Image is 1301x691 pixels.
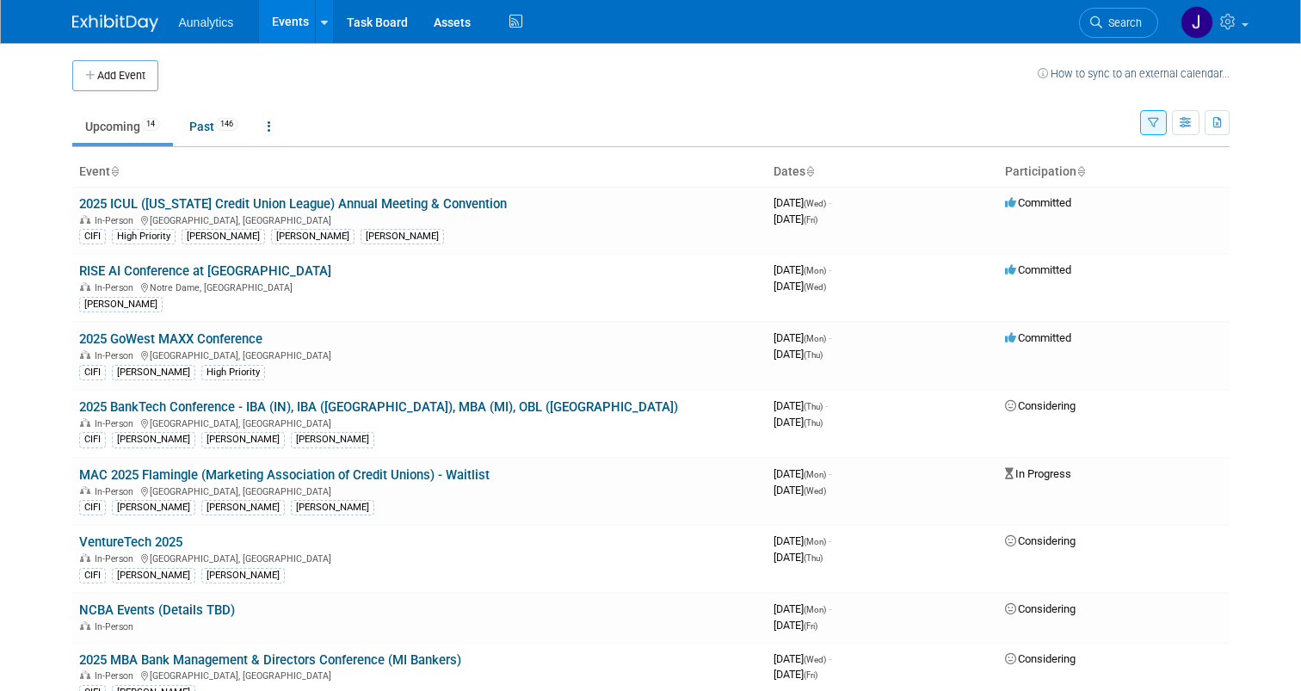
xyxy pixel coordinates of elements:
[79,484,760,497] div: [GEOGRAPHIC_DATA], [GEOGRAPHIC_DATA]
[80,418,90,427] img: In-Person Event
[774,348,823,361] span: [DATE]
[1005,399,1076,412] span: Considering
[774,280,826,293] span: [DATE]
[1005,602,1076,615] span: Considering
[112,568,195,583] div: [PERSON_NAME]
[774,213,817,225] span: [DATE]
[95,418,139,429] span: In-Person
[1005,534,1076,547] span: Considering
[95,350,139,361] span: In-Person
[774,399,828,412] span: [DATE]
[79,196,507,212] a: 2025 ICUL ([US_STATE] Credit Union League) Annual Meeting & Convention
[1079,8,1158,38] a: Search
[72,157,767,187] th: Event
[291,500,374,515] div: [PERSON_NAME]
[804,282,826,292] span: (Wed)
[825,399,828,412] span: -
[201,432,285,447] div: [PERSON_NAME]
[804,266,826,275] span: (Mon)
[182,229,265,244] div: [PERSON_NAME]
[291,432,374,447] div: [PERSON_NAME]
[79,602,235,618] a: NCBA Events (Details TBD)
[804,486,826,496] span: (Wed)
[80,215,90,224] img: In-Person Event
[829,602,831,615] span: -
[72,60,158,91] button: Add Event
[112,500,195,515] div: [PERSON_NAME]
[79,348,760,361] div: [GEOGRAPHIC_DATA], [GEOGRAPHIC_DATA]
[774,652,831,665] span: [DATE]
[774,416,823,429] span: [DATE]
[95,282,139,293] span: In-Person
[804,215,817,225] span: (Fri)
[79,263,331,279] a: RISE AI Conference at [GEOGRAPHIC_DATA]
[1005,263,1071,276] span: Committed
[201,500,285,515] div: [PERSON_NAME]
[829,467,831,480] span: -
[79,297,163,312] div: [PERSON_NAME]
[201,365,265,380] div: High Priority
[80,621,90,630] img: In-Person Event
[179,15,234,29] span: Aunalytics
[1005,467,1071,480] span: In Progress
[804,670,817,680] span: (Fri)
[80,282,90,291] img: In-Person Event
[804,537,826,546] span: (Mon)
[1038,67,1230,80] a: How to sync to an external calendar...
[804,199,826,208] span: (Wed)
[95,215,139,226] span: In-Person
[804,418,823,428] span: (Thu)
[215,118,238,131] span: 146
[79,668,760,682] div: [GEOGRAPHIC_DATA], [GEOGRAPHIC_DATA]
[804,605,826,614] span: (Mon)
[804,655,826,664] span: (Wed)
[72,15,158,32] img: ExhibitDay
[95,621,139,632] span: In-Person
[774,619,817,632] span: [DATE]
[79,331,262,347] a: 2025 GoWest MAXX Conference
[1005,652,1076,665] span: Considering
[804,350,823,360] span: (Thu)
[79,432,106,447] div: CIFI
[79,467,490,483] a: MAC 2025 Flamingle (Marketing Association of Credit Unions) - Waitlist
[1076,164,1085,178] a: Sort by Participation Type
[112,432,195,447] div: [PERSON_NAME]
[79,652,461,668] a: 2025 MBA Bank Management & Directors Conference (MI Bankers)
[79,551,760,565] div: [GEOGRAPHIC_DATA], [GEOGRAPHIC_DATA]
[774,467,831,480] span: [DATE]
[72,110,173,143] a: Upcoming14
[80,553,90,562] img: In-Person Event
[361,229,444,244] div: [PERSON_NAME]
[79,568,106,583] div: CIFI
[112,365,195,380] div: [PERSON_NAME]
[805,164,814,178] a: Sort by Start Date
[201,568,285,583] div: [PERSON_NAME]
[79,500,106,515] div: CIFI
[774,602,831,615] span: [DATE]
[774,331,831,344] span: [DATE]
[804,402,823,411] span: (Thu)
[767,157,998,187] th: Dates
[80,486,90,495] img: In-Person Event
[829,534,831,547] span: -
[804,553,823,563] span: (Thu)
[774,668,817,681] span: [DATE]
[95,670,139,682] span: In-Person
[829,263,831,276] span: -
[804,334,826,343] span: (Mon)
[1005,331,1071,344] span: Committed
[774,484,826,497] span: [DATE]
[95,553,139,565] span: In-Person
[79,399,678,415] a: 2025 BankTech Conference - IBA (IN), IBA ([GEOGRAPHIC_DATA]), MBA (MI), OBL ([GEOGRAPHIC_DATA])
[79,534,182,550] a: VentureTech 2025
[774,263,831,276] span: [DATE]
[79,416,760,429] div: [GEOGRAPHIC_DATA], [GEOGRAPHIC_DATA]
[79,213,760,226] div: [GEOGRAPHIC_DATA], [GEOGRAPHIC_DATA]
[774,551,823,564] span: [DATE]
[110,164,119,178] a: Sort by Event Name
[1181,6,1213,39] img: Julie Grisanti-Cieslak
[774,534,831,547] span: [DATE]
[998,157,1230,187] th: Participation
[1102,16,1142,29] span: Search
[829,652,831,665] span: -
